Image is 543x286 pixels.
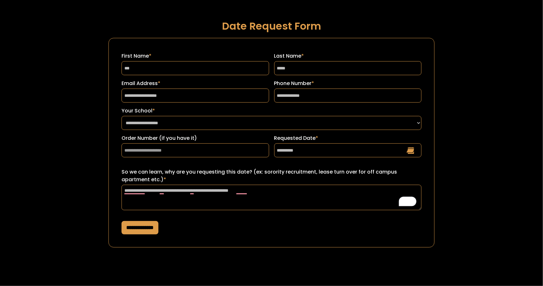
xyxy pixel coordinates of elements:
[274,52,421,60] label: Last Name
[122,185,421,210] textarea: To enrich screen reader interactions, please activate Accessibility in Grammarly extension settings
[108,38,434,247] form: Request a Date Form
[122,134,269,142] label: Order Number (if you have it)
[122,168,421,183] label: So we can learn, why are you requesting this date? (ex: sorority recruitment, lease turn over for...
[274,80,421,87] label: Phone Number
[274,134,421,142] label: Requested Date
[108,20,434,32] h1: Date Request Form
[122,107,421,115] label: Your School
[122,80,269,87] label: Email Address
[122,52,269,60] label: First Name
